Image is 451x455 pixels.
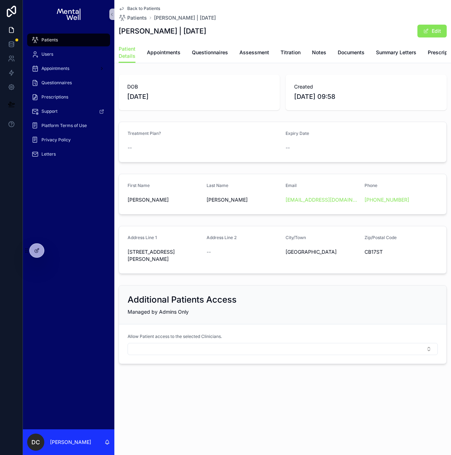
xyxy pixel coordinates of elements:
span: -- [128,144,132,151]
a: [PHONE_NUMBER] [365,196,409,203]
div: scrollable content [23,29,114,170]
button: Edit [417,25,447,37]
span: [GEOGRAPHIC_DATA] [286,248,359,256]
span: Email [286,183,297,188]
span: Platform Terms of Use [41,123,87,128]
p: [PERSON_NAME] [50,439,91,446]
span: -- [286,144,290,151]
span: Phone [365,183,377,188]
span: Questionnaires [41,80,72,86]
a: Assessment [239,46,269,60]
a: Questionnaires [27,76,110,89]
span: Letters [41,151,56,157]
span: Last Name [207,183,228,188]
span: Questionnaires [192,49,228,56]
span: CB17ST [365,248,438,256]
span: Back to Patients [127,6,160,11]
span: Patients [127,14,147,21]
a: Patient Details [119,42,135,63]
a: Privacy Policy [27,133,110,146]
span: [DATE] [127,92,271,102]
span: -- [207,248,211,256]
span: Appointments [147,49,180,56]
span: Patients [41,37,58,43]
a: Titration [281,46,301,60]
span: Assessment [239,49,269,56]
span: DC [31,438,40,446]
span: Address Line 1 [128,235,157,240]
a: Platform Terms of Use [27,119,110,132]
a: Users [27,48,110,61]
img: App logo [57,9,80,20]
span: [STREET_ADDRESS][PERSON_NAME] [128,248,201,263]
a: Notes [312,46,326,60]
span: Users [41,51,53,57]
span: Prescriptions [41,94,68,100]
span: Address Line 2 [207,235,237,240]
h2: Additional Patients Access [128,294,237,305]
span: Titration [281,49,301,56]
a: Summary Letters [376,46,416,60]
span: Documents [338,49,365,56]
span: Expiry Date [286,131,309,136]
a: Documents [338,46,365,60]
span: Zip/Postal Code [365,235,397,240]
a: [EMAIL_ADDRESS][DOMAIN_NAME] [286,196,359,203]
a: Letters [27,148,110,161]
span: [PERSON_NAME] [128,196,201,203]
span: Patient Details [119,45,135,60]
a: Patients [119,14,147,21]
button: Select Button [128,343,438,355]
h1: [PERSON_NAME] | [DATE] [119,26,206,36]
span: First Name [128,183,150,188]
a: Back to Patients [119,6,160,11]
a: Patients [27,34,110,46]
a: Appointments [27,62,110,75]
span: Created [294,83,438,90]
span: City/Town [286,235,306,240]
a: Prescriptions [27,91,110,103]
a: Questionnaires [192,46,228,60]
span: Treatment Plan? [128,131,161,136]
span: Notes [312,49,326,56]
a: Support [27,105,110,118]
span: Privacy Policy [41,137,71,143]
span: Allow Patient access to the selected Clinicians. [128,334,222,339]
span: Managed by Admins Only [128,309,189,315]
span: Support [41,108,58,114]
a: Appointments [147,46,180,60]
span: [DATE] 09:58 [294,92,438,102]
a: [PERSON_NAME] | [DATE] [154,14,216,21]
span: Appointments [41,66,69,71]
span: Summary Letters [376,49,416,56]
span: DOB [127,83,271,90]
span: [PERSON_NAME] [207,196,280,203]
